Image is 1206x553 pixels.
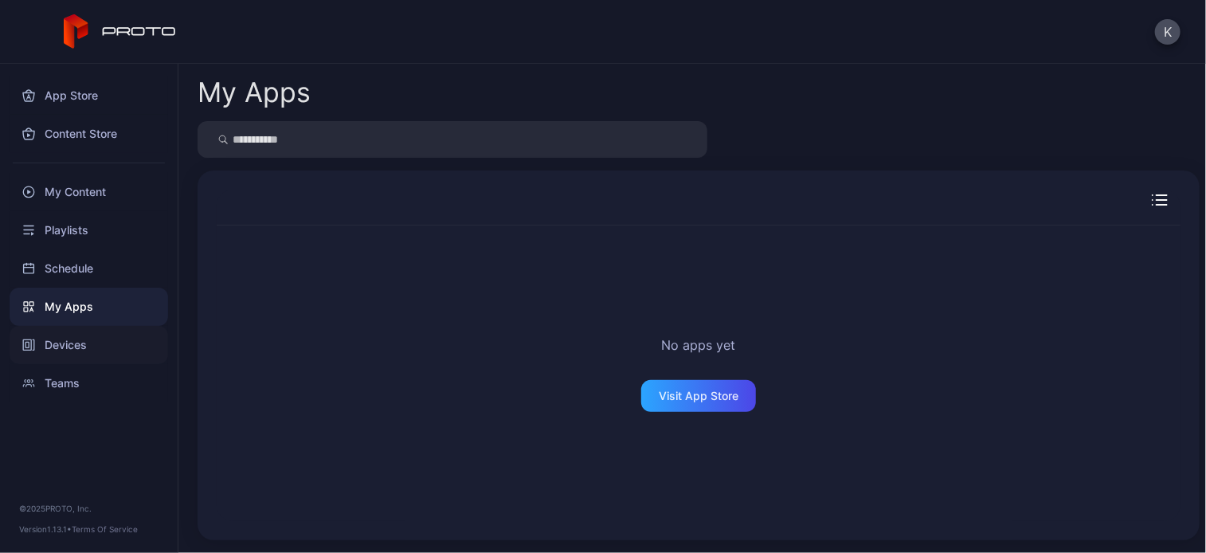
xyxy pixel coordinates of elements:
[198,79,311,106] div: My Apps
[10,364,168,402] a: Teams
[10,249,168,288] a: Schedule
[72,524,138,534] a: Terms Of Service
[10,76,168,115] a: App Store
[19,524,72,534] span: Version 1.13.1 •
[659,390,738,402] div: Visit App Store
[10,211,168,249] a: Playlists
[662,335,736,355] h2: No apps yet
[10,115,168,153] a: Content Store
[1155,19,1181,45] button: K
[641,380,756,412] button: Visit App Store
[10,288,168,326] a: My Apps
[10,173,168,211] a: My Content
[10,326,168,364] a: Devices
[19,502,159,515] div: © 2025 PROTO, Inc.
